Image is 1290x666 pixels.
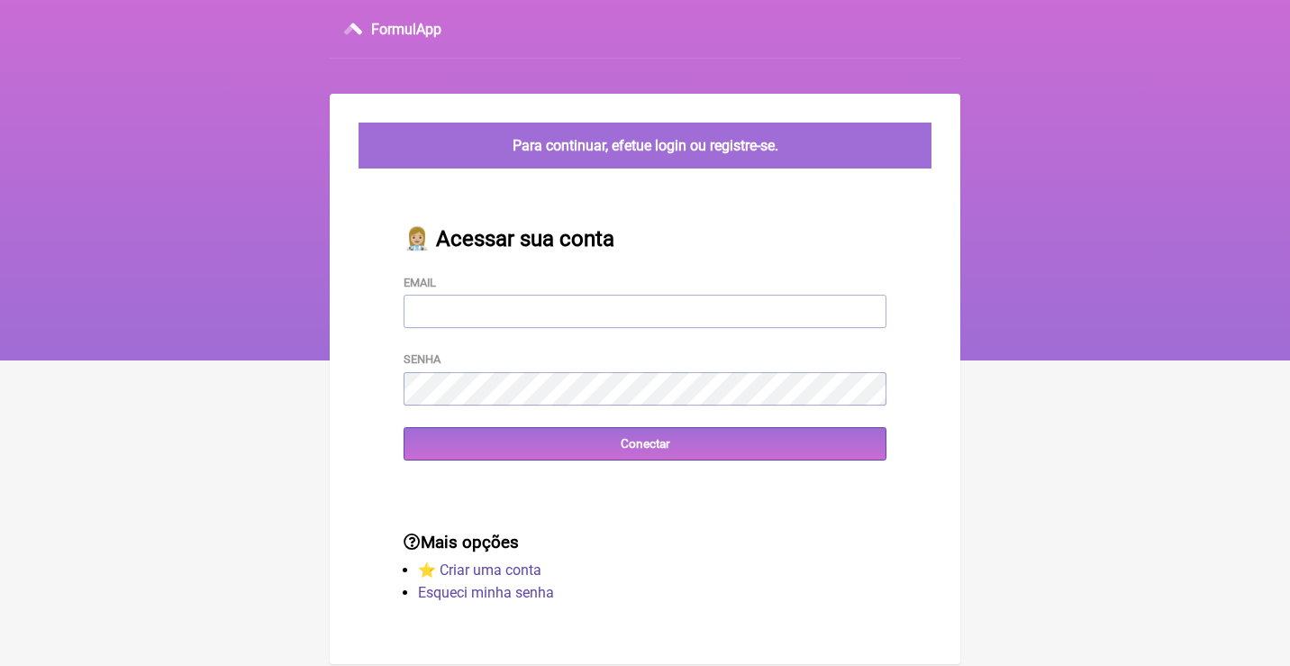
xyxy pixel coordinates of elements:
a: ⭐️ Criar uma conta [418,561,541,579]
h3: FormulApp [371,21,441,38]
h3: Mais opções [404,533,886,552]
a: Esqueci minha senha [418,584,554,601]
label: Email [404,276,436,289]
input: Conectar [404,427,886,461]
h2: 👩🏼‍⚕️ Acessar sua conta [404,226,886,251]
label: Senha [404,352,441,366]
div: Para continuar, efetue login ou registre-se. [359,123,931,169]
